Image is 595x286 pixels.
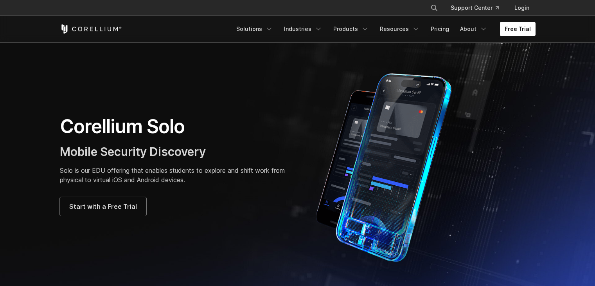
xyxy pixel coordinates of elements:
[69,202,137,211] span: Start with a Free Trial
[375,22,424,36] a: Resources
[306,67,474,263] img: Corellium Solo for mobile app security solutions
[60,166,290,185] p: Solo is our EDU offering that enables students to explore and shift work from physical to virtual...
[279,22,327,36] a: Industries
[508,1,536,15] a: Login
[232,22,278,36] a: Solutions
[426,22,454,36] a: Pricing
[427,1,441,15] button: Search
[232,22,536,36] div: Navigation Menu
[444,1,505,15] a: Support Center
[329,22,374,36] a: Products
[60,145,206,159] span: Mobile Security Discovery
[60,24,122,34] a: Corellium Home
[455,22,492,36] a: About
[500,22,536,36] a: Free Trial
[60,115,290,138] h1: Corellium Solo
[60,197,146,216] a: Start with a Free Trial
[421,1,536,15] div: Navigation Menu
